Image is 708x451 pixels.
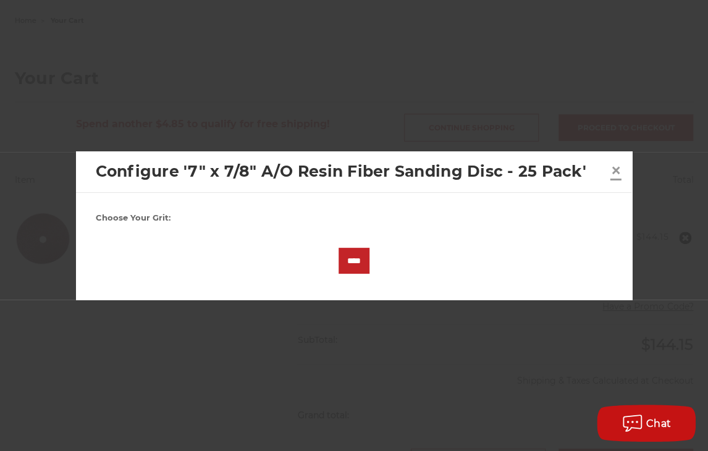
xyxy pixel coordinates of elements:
label: Choose Your Grit: [96,212,613,224]
span: × [610,158,622,182]
button: Chat [597,405,696,442]
h2: Configure '7" x 7/8" A/O Resin Fiber Sanding Disc - 25 Pack' [96,160,606,183]
span: Chat [646,418,672,429]
a: Close [606,161,626,180]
